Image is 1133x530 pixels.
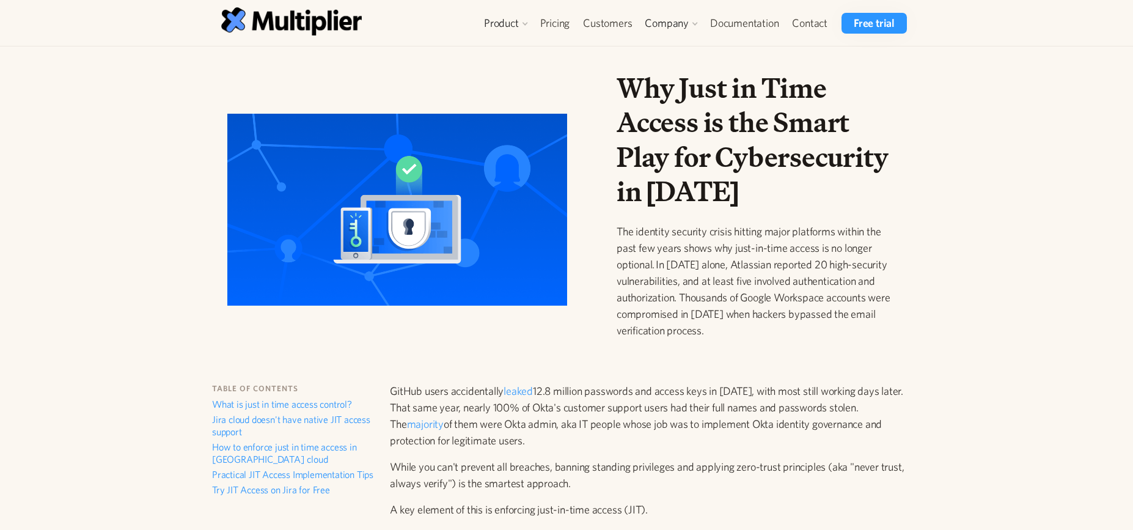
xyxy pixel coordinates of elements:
[212,413,378,441] a: Jira cloud doesn't have native JIT access support
[785,13,834,34] a: Contact
[703,13,785,34] a: Documentation
[212,468,378,484] a: Practical JIT Access Implementation Tips
[212,398,378,413] a: What is just in time access control?
[212,484,378,499] a: Try JIT Access on Jira for Free
[617,223,897,339] p: The identity security crisis hitting major platforms within the past few years shows why just-in-...
[645,16,689,31] div: Company
[478,13,533,34] div: Product
[407,418,444,430] a: majority
[576,13,639,34] a: Customers
[390,383,912,449] p: GitHub users accidentally 12.8 million passwords and access keys in [DATE], with most still worki...
[617,71,897,208] h1: Why Just in Time Access is the Smart Play for Cybersecurity in [DATE]
[212,383,378,395] h6: table of contents
[390,501,912,518] p: A key element of this is enforcing just-in-time access (JIT).
[390,458,912,491] p: While you can't prevent all breaches, banning standing privileges and applying zero-trust princip...
[504,385,533,397] a: leaked
[533,13,577,34] a: Pricing
[842,13,907,34] a: Free trial
[639,13,703,34] div: Company
[227,114,568,305] img: Why Just in Time Access is the Smart Play for Cybersecurity in 2025
[484,16,519,31] div: Product
[212,441,378,468] a: How to enforce just in time access in [GEOGRAPHIC_DATA] cloud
